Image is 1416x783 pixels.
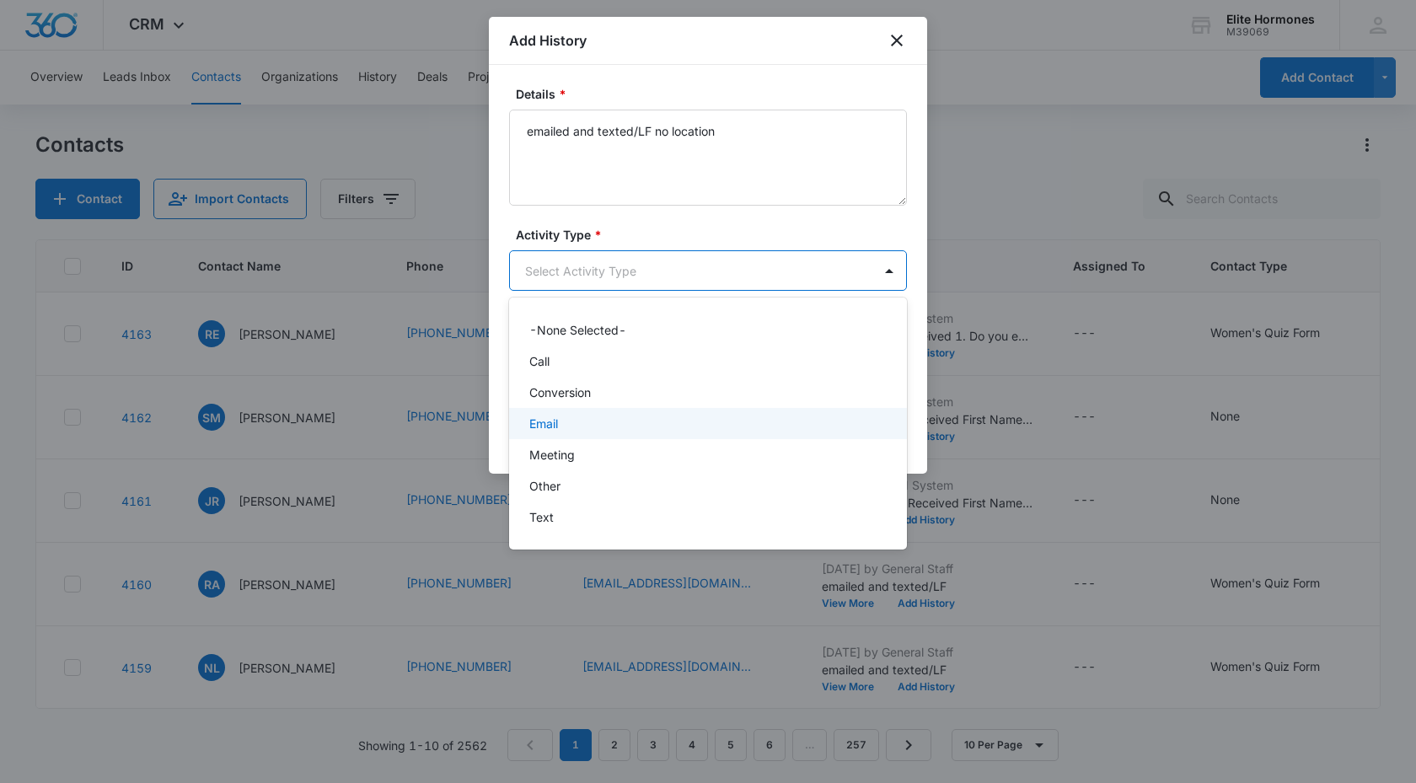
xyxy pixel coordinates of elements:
[529,415,558,432] p: Email
[529,383,591,401] p: Conversion
[529,477,560,495] p: Other
[529,321,626,339] p: -None Selected-
[529,508,554,526] p: Text
[529,352,550,370] p: Call
[529,446,575,464] p: Meeting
